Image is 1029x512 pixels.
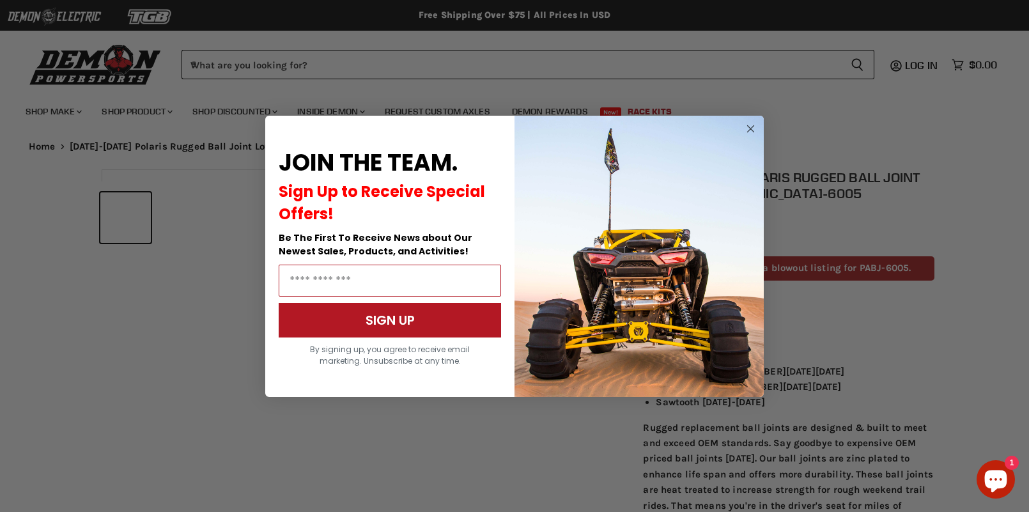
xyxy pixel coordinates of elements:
[279,146,458,179] span: JOIN THE TEAM.
[279,265,501,297] input: Email Address
[310,344,470,366] span: By signing up, you agree to receive email marketing. Unsubscribe at any time.
[279,303,501,337] button: SIGN UP
[973,460,1019,502] inbox-online-store-chat: Shopify online store chat
[279,181,485,224] span: Sign Up to Receive Special Offers!
[279,231,472,258] span: Be The First To Receive News about Our Newest Sales, Products, and Activities!
[743,121,759,137] button: Close dialog
[514,116,764,397] img: a9095488-b6e7-41ba-879d-588abfab540b.jpeg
